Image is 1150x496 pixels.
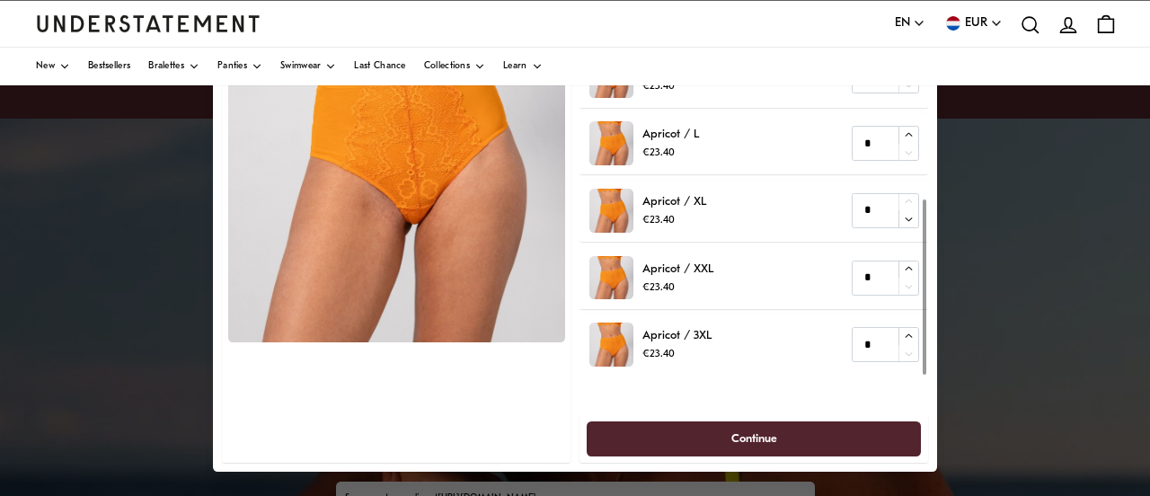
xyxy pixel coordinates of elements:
p: Apricot / XXL [642,259,713,278]
img: ACLA-HIW-004-3.jpg [589,255,633,299]
a: Bestsellers [88,48,130,85]
span: Bestsellers [88,62,130,71]
span: Swimwear [280,62,321,71]
a: Last Chance [354,48,405,85]
span: Continue [731,421,777,455]
a: Panties [217,48,262,85]
p: Apricot / XL [642,191,706,210]
a: New [36,48,70,85]
a: Collections [424,48,485,85]
button: EUR [943,13,1003,33]
span: Learn [503,62,527,71]
span: Bralettes [148,62,184,71]
p: €23.40 [642,212,706,229]
p: €23.40 [642,346,712,363]
p: Apricot / L [642,125,699,144]
span: Collections [424,62,470,71]
img: ACLA-HIW-004-3.jpg [589,189,633,233]
span: Panties [217,62,247,71]
p: €23.40 [642,77,703,94]
p: €23.40 [642,279,713,296]
a: Swimwear [280,48,336,85]
p: €23.40 [642,145,699,162]
p: Apricot / 3XL [642,326,712,345]
img: ACLA-HIW-004-3.jpg [589,323,633,367]
a: Bralettes [148,48,199,85]
img: ACLA-HIW-004-3.jpg [589,121,633,165]
span: Last Chance [354,62,405,71]
button: Continue [587,421,921,456]
span: EN [895,13,910,33]
a: Learn [503,48,543,85]
a: Understatement Homepage [36,15,261,31]
span: EUR [965,13,987,33]
button: EN [895,13,925,33]
img: ACLA-HIW-004-3.jpg [589,54,633,98]
span: New [36,62,55,71]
